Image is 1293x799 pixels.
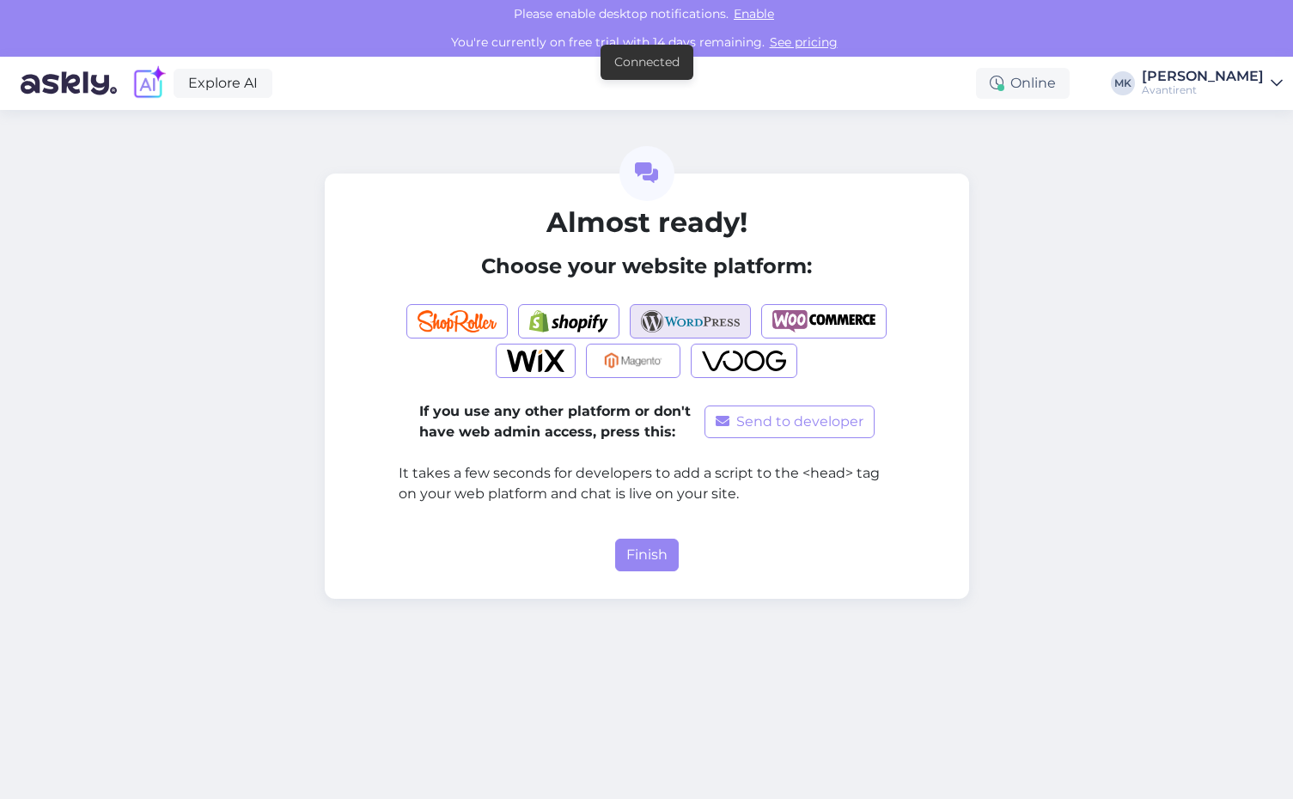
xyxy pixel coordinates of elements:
img: Shoproller [418,310,497,332]
a: See pricing [765,34,843,50]
img: Magento [597,350,670,372]
img: explore-ai [131,65,167,101]
div: MK [1111,71,1135,95]
div: Connected [614,53,680,71]
a: [PERSON_NAME]Avantirent [1142,70,1283,97]
div: Avantirent [1142,83,1264,97]
span: Enable [729,6,779,21]
img: Wordpress [641,310,740,332]
img: Wix [507,350,564,372]
img: Voog [702,350,786,372]
button: Send to developer [704,406,875,438]
a: Explore AI [174,69,272,98]
img: Shopify [529,310,608,332]
h4: Choose your website platform: [399,254,895,279]
p: It takes a few seconds for developers to add a script to the <head> tag on your web platform and ... [399,463,895,504]
b: If you use any other platform or don't have web admin access, press this: [419,403,691,440]
div: [PERSON_NAME] [1142,70,1264,83]
button: Finish [615,539,679,571]
h2: Almost ready! [399,206,895,239]
div: Online [976,68,1070,99]
img: Woocommerce [772,310,875,332]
